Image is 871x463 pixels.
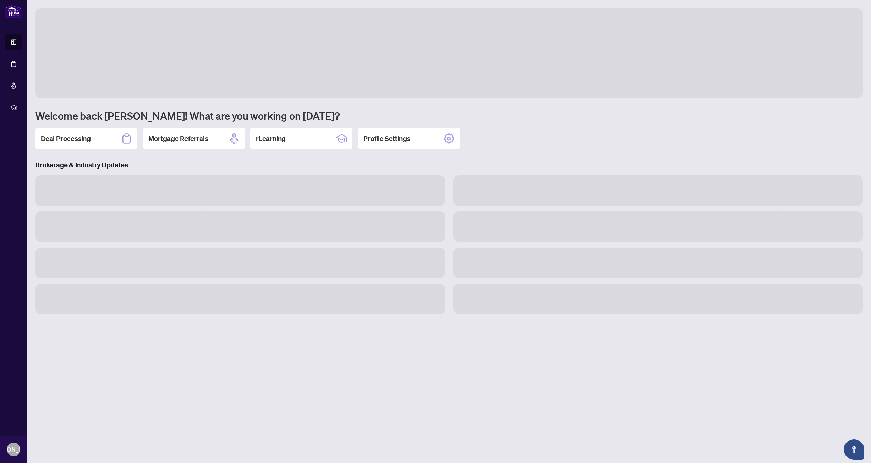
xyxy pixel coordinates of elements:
h2: Mortgage Referrals [148,134,208,143]
h2: Profile Settings [363,134,410,143]
img: logo [5,5,22,18]
h2: Deal Processing [41,134,91,143]
button: Open asap [844,439,864,460]
h2: rLearning [256,134,286,143]
h1: Welcome back [PERSON_NAME]! What are you working on [DATE]? [35,109,863,122]
h3: Brokerage & Industry Updates [35,160,863,170]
